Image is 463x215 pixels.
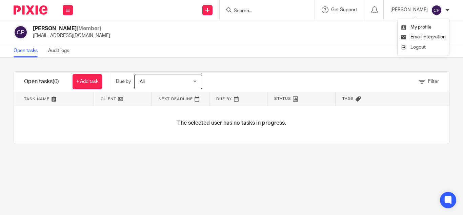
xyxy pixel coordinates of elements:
[116,78,131,85] p: Due by
[177,120,286,127] h4: The selected user has no tasks in progress.
[401,35,446,39] a: Email integration
[401,25,431,30] a: My profile
[428,79,439,84] span: Filter
[431,5,442,16] img: svg%3E
[73,74,102,89] a: + Add task
[410,45,426,50] span: Logout
[331,7,357,12] span: Get Support
[233,8,294,14] input: Search
[33,32,110,39] p: [EMAIL_ADDRESS][DOMAIN_NAME]
[33,25,110,32] h2: [PERSON_NAME]
[14,25,28,39] img: svg%3E
[77,26,101,31] span: (Member)
[410,25,431,30] span: My profile
[140,79,145,84] span: All
[53,79,59,84] span: (0)
[390,6,428,13] p: [PERSON_NAME]
[14,5,47,15] img: Pixie
[410,35,446,39] span: Email integration
[342,96,354,102] span: Tags
[401,42,446,52] a: Logout
[274,96,291,102] span: Status
[24,78,59,85] h1: Open tasks
[14,44,43,57] a: Open tasks
[48,44,74,57] a: Audit logs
